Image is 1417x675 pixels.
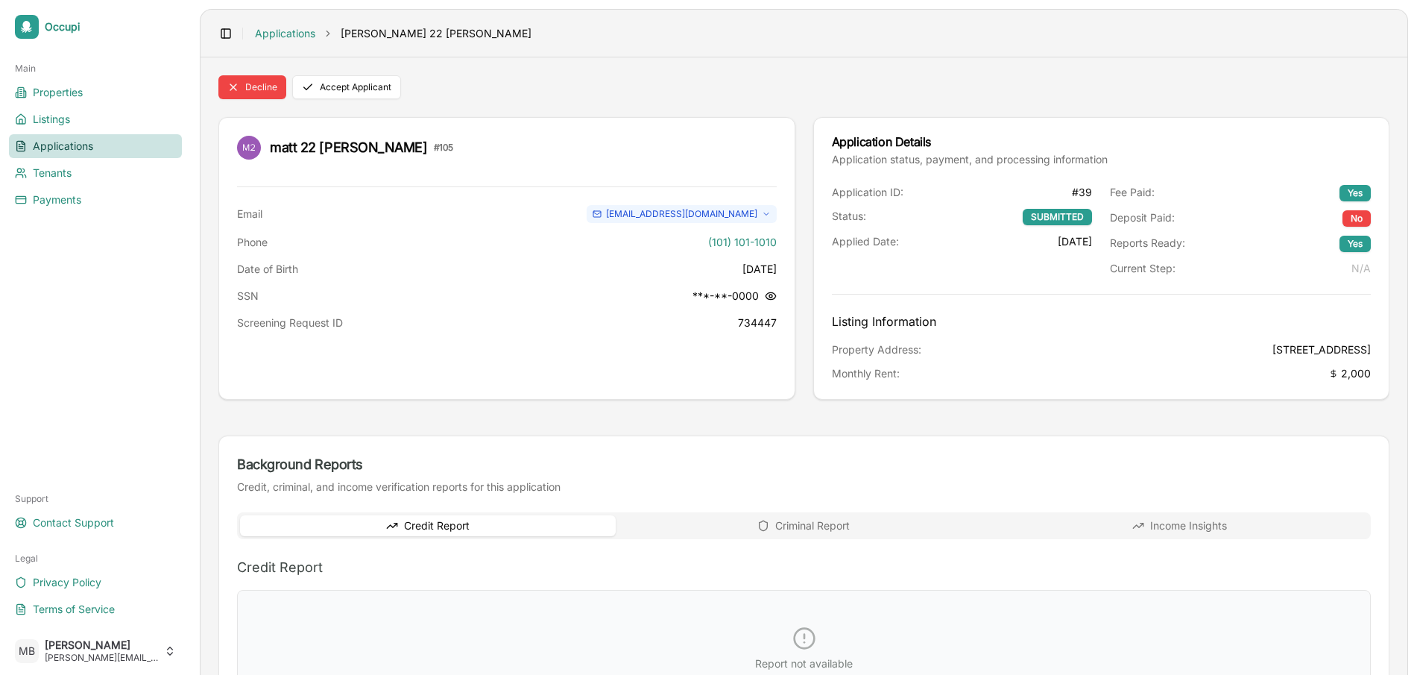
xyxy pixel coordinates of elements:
span: MB [15,639,39,663]
dd: [DATE] [742,262,777,277]
span: [DATE] [1058,234,1092,249]
span: Occupi [45,20,176,34]
button: Decline [218,75,286,99]
h3: Credit Report [237,557,1371,578]
dt: Phone [237,235,268,250]
span: Reports Ready: [1110,236,1185,252]
span: 2,000 [1329,366,1371,381]
span: [PERSON_NAME][EMAIL_ADDRESS][DOMAIN_NAME] [45,652,158,664]
div: Application Details [832,136,1372,148]
nav: breadcrumb [255,26,531,41]
dt: Email [237,207,262,222]
a: Privacy Policy [9,571,182,594]
span: [PERSON_NAME] [45,638,158,652]
dt: Screening Request ID [237,315,343,330]
h4: Listing Information [832,313,1372,330]
a: Applications [255,26,315,41]
span: Fee Paid: [1110,185,1155,201]
a: Occupi [9,9,182,45]
span: Applications [33,139,93,154]
a: Properties [9,81,182,104]
div: Main [9,57,182,81]
button: Credit Report [240,515,616,536]
span: Applied Date: [832,234,899,249]
span: Tenants [33,166,72,180]
dt: Date of Birth [237,262,298,277]
a: Applications [9,134,182,158]
span: [EMAIL_ADDRESS][DOMAIN_NAME] [606,208,757,220]
div: Support [9,487,182,511]
span: Property Address: [832,342,921,357]
img: matt 22 barnicle [237,136,261,160]
p: Report not available [250,656,1358,671]
span: Contact Support [33,515,114,530]
a: Terms of Service [9,597,182,621]
span: # 39 [1072,185,1092,200]
span: matt 22 [PERSON_NAME] [270,137,428,158]
button: Accept Applicant [292,75,401,99]
span: 734447 [738,316,777,329]
span: Application ID: [832,185,903,200]
span: Payments [33,192,81,207]
div: SUBMITTED [1023,209,1092,225]
a: (101) 101-1010 [708,236,777,248]
a: Tenants [9,161,182,185]
div: Background Reports [237,454,1371,475]
a: Payments [9,188,182,212]
span: Terms of Service [33,602,115,617]
span: Listings [33,112,70,127]
span: Privacy Policy [33,575,101,590]
div: No [1342,210,1371,227]
span: Monthly Rent: [832,366,900,381]
div: Yes [1339,236,1371,252]
div: Application status, payment, and processing information [832,152,1372,167]
button: Income Insights [992,515,1368,536]
a: Contact Support [9,511,182,535]
button: MB[PERSON_NAME][PERSON_NAME][EMAIL_ADDRESS][DOMAIN_NAME] [9,633,182,669]
span: [PERSON_NAME] 22 [PERSON_NAME] [341,26,531,41]
span: Deposit Paid: [1110,210,1175,227]
span: N/A [1351,262,1371,274]
dt: SSN [237,289,259,304]
span: Status: [832,209,866,225]
span: [STREET_ADDRESS] [1272,342,1371,357]
span: Properties [33,85,83,100]
div: Yes [1339,185,1371,201]
button: Criminal Report [616,515,991,536]
div: Credit, criminal, and income verification reports for this application [237,480,1371,495]
div: Legal [9,547,182,571]
a: Listings [9,107,182,131]
span: Current Step: [1110,261,1175,276]
span: # 105 [434,142,453,154]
